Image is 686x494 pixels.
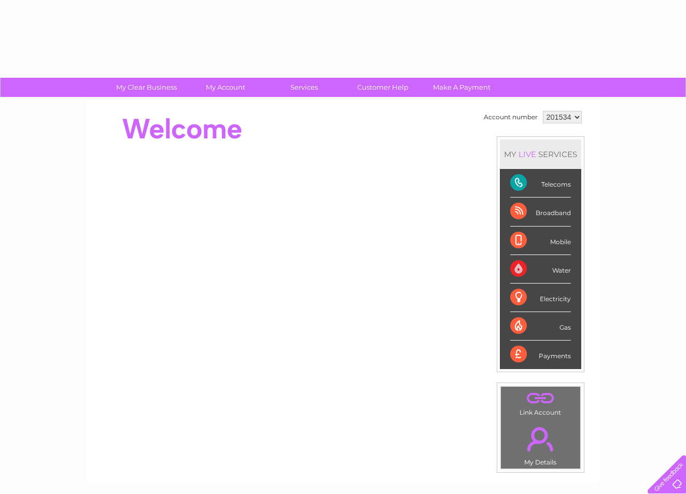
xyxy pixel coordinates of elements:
div: LIVE [516,149,538,159]
div: Water [510,255,571,284]
td: My Details [500,418,581,469]
div: Payments [510,341,571,369]
div: Gas [510,312,571,341]
a: . [503,389,578,407]
a: Make A Payment [419,78,505,97]
a: Customer Help [340,78,426,97]
div: Telecoms [510,169,571,197]
a: Services [261,78,347,97]
a: My Account [183,78,268,97]
div: Broadband [510,197,571,226]
div: Electricity [510,284,571,312]
div: Mobile [510,227,571,255]
td: Link Account [500,386,581,419]
div: MY SERVICES [500,139,581,169]
a: My Clear Business [104,78,189,97]
a: . [503,421,578,457]
td: Account number [481,108,540,126]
